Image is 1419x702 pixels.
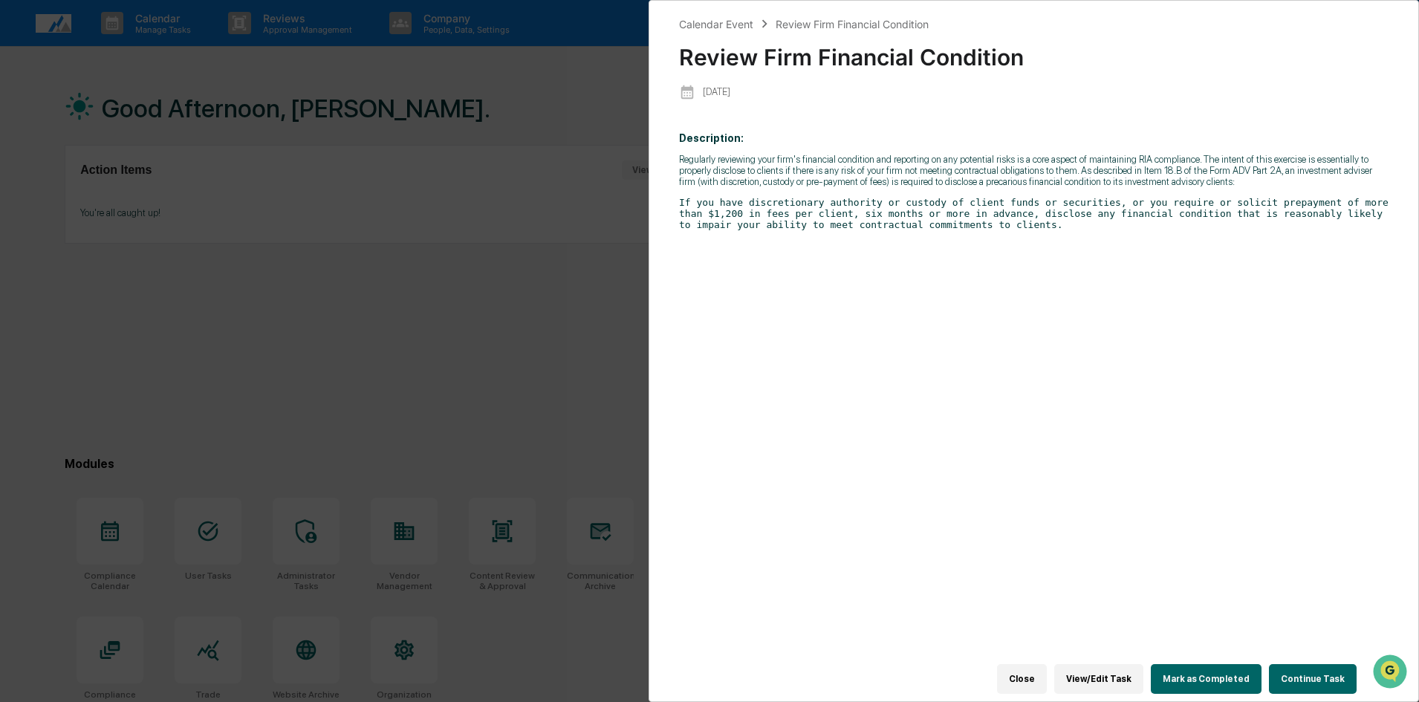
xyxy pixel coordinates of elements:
[9,181,102,208] a: 🖐️Preclearance
[148,252,180,263] span: Pylon
[51,114,244,129] div: Start new chat
[1054,664,1143,694] button: View/Edit Task
[1371,653,1412,693] iframe: Open customer support
[253,118,270,136] button: Start new chat
[105,251,180,263] a: Powered byPylon
[30,215,94,230] span: Data Lookup
[51,129,188,140] div: We're available if you need us!
[108,189,120,201] div: 🗄️
[679,154,1389,187] p: Regularly reviewing your firm's financial condition and reporting on any potential risks is a cor...
[1269,664,1357,694] button: Continue Task
[679,18,753,30] div: Calendar Event
[123,187,184,202] span: Attestations
[679,197,1389,230] code: If you have discretionary authority or custody of client funds or securities, or you require or s...
[776,18,929,30] div: Review Firm Financial Condition
[997,664,1047,694] button: Close
[15,189,27,201] div: 🖐️
[15,31,270,55] p: How can we help?
[30,187,96,202] span: Preclearance
[102,181,190,208] a: 🗄️Attestations
[15,114,42,140] img: 1746055101610-c473b297-6a78-478c-a979-82029cc54cd1
[9,209,100,236] a: 🔎Data Lookup
[1151,664,1261,694] button: Mark as Completed
[15,217,27,229] div: 🔎
[703,86,730,97] p: [DATE]
[679,32,1389,71] div: Review Firm Financial Condition
[679,132,744,144] b: Description:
